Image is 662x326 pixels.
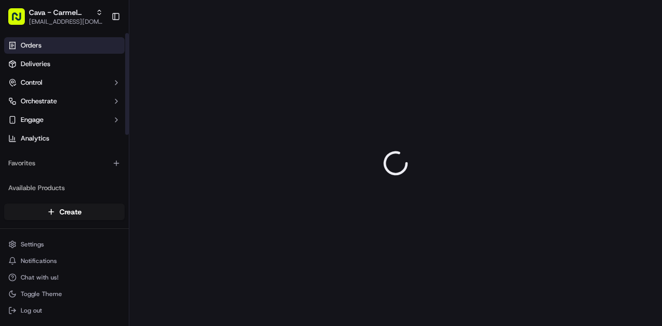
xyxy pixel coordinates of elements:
span: Orchestrate [21,97,57,106]
span: Analytics [21,134,49,143]
span: Settings [21,240,44,249]
span: Engage [21,115,43,125]
button: Control [4,74,125,91]
div: Available Products [4,180,125,196]
a: Orders [4,37,125,54]
span: Toggle Theme [21,290,62,298]
div: Favorites [4,155,125,172]
button: Chat with us! [4,270,125,285]
span: Control [21,78,42,87]
span: Notifications [21,257,57,265]
span: Log out [21,306,42,315]
a: Deliveries [4,56,125,72]
button: [EMAIL_ADDRESS][DOMAIN_NAME] [29,18,103,26]
button: Create [4,204,125,220]
button: Cava - Carmel Commons [29,7,92,18]
button: Toggle Theme [4,287,125,301]
button: Orchestrate [4,93,125,110]
button: Notifications [4,254,125,268]
span: Create [59,207,82,217]
span: Chat with us! [21,273,58,282]
span: Deliveries [21,59,50,69]
button: Settings [4,237,125,252]
span: Orders [21,41,41,50]
a: Analytics [4,130,125,147]
button: Log out [4,303,125,318]
button: Engage [4,112,125,128]
button: Cava - Carmel Commons[EMAIL_ADDRESS][DOMAIN_NAME] [4,4,107,29]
